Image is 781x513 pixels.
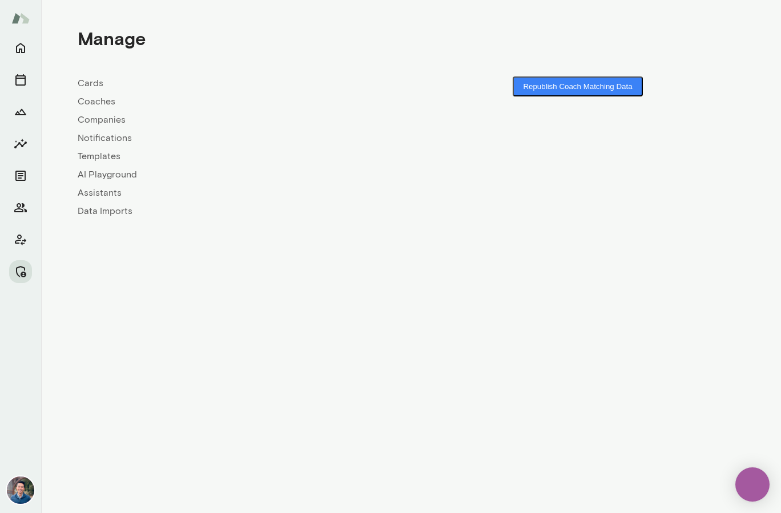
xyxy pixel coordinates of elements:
button: Growth Plan [9,100,32,123]
button: Client app [9,228,32,251]
a: AI Playground [78,168,411,181]
a: Data Imports [78,204,411,218]
button: Insights [9,132,32,155]
a: Companies [78,113,411,127]
button: Manage [9,260,32,283]
a: Assistants [78,186,411,200]
a: Coaches [78,95,411,108]
button: Members [9,196,32,219]
a: Notifications [78,131,411,145]
button: Sessions [9,68,32,91]
img: Mento [11,7,30,29]
button: Republish Coach Matching Data [513,76,642,96]
a: Cards [78,76,411,90]
button: Documents [9,164,32,187]
h4: Manage [78,27,146,49]
a: Templates [78,150,411,163]
img: Alex Yu [7,476,34,504]
button: Home [9,37,32,59]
